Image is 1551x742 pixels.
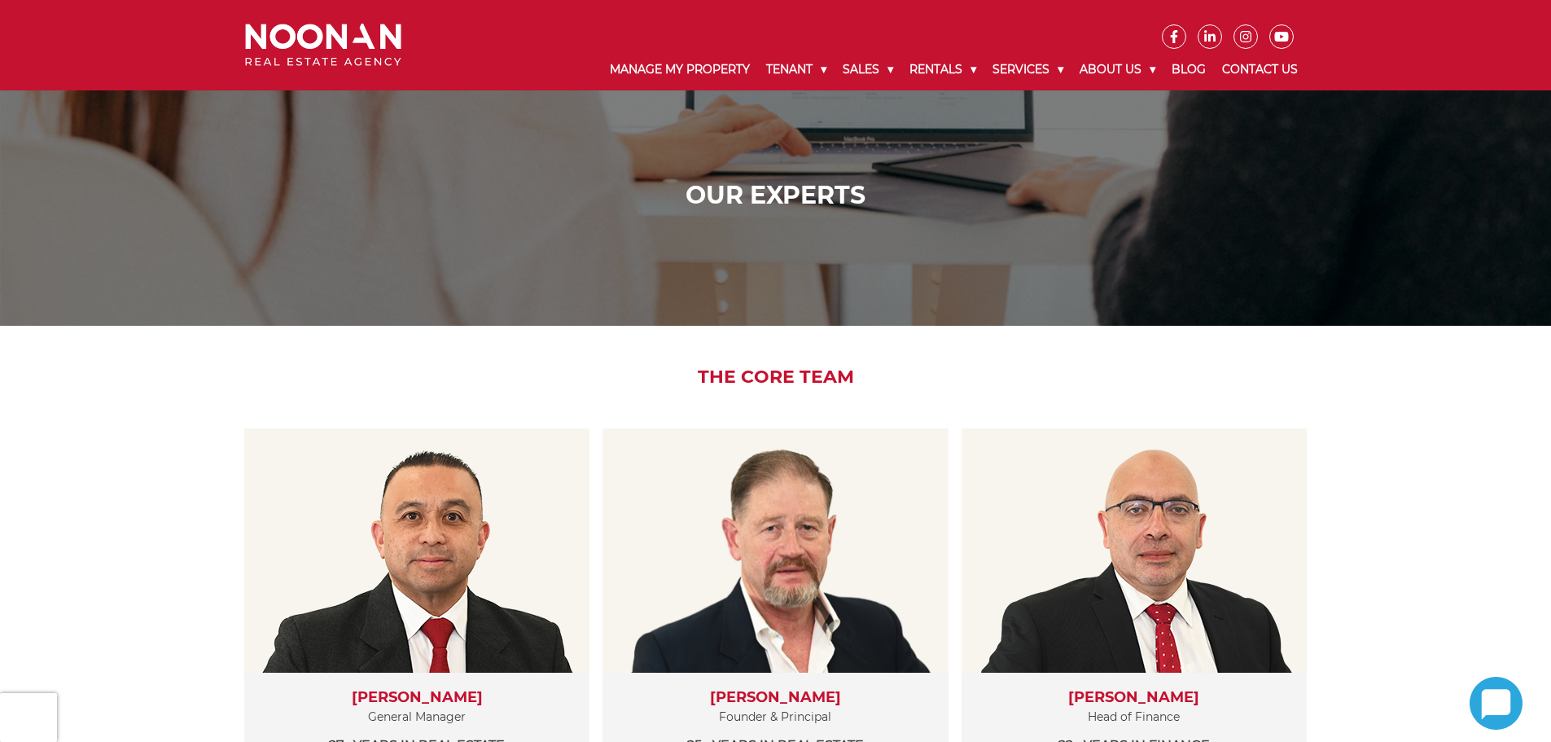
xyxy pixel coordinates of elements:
a: Rentals [901,49,984,90]
a: Tenant [758,49,835,90]
p: Founder & Principal [619,707,931,727]
a: Services [984,49,1071,90]
h3: [PERSON_NAME] [978,689,1290,707]
a: Manage My Property [602,49,758,90]
a: Sales [835,49,901,90]
h3: [PERSON_NAME] [619,689,931,707]
p: Head of Finance [978,707,1290,727]
a: Contact Us [1214,49,1306,90]
h2: The Core Team [233,367,1318,388]
h3: [PERSON_NAME] [261,689,573,707]
a: Blog [1163,49,1214,90]
p: General Manager [261,707,573,727]
img: Noonan Real Estate Agency [245,24,401,67]
a: About Us [1071,49,1163,90]
h1: Our Experts [249,181,1302,210]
